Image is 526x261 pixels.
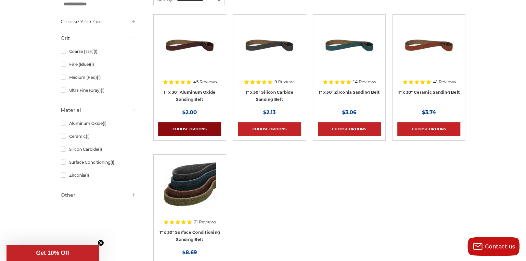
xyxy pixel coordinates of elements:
[323,19,375,71] img: 1" x 30" Zirconia File Belt
[485,243,515,250] span: Contact us
[238,122,301,136] a: Choose Options
[318,122,381,136] a: Choose Options
[98,147,102,152] span: (1)
[61,157,136,168] a: Surface Conditioning
[102,121,106,126] span: (1)
[61,118,136,129] a: Aluminum Oxide
[318,19,381,82] a: 1" x 30" Zirconia File Belt
[61,170,136,181] a: Zirconia
[422,109,436,115] span: $3.74
[85,173,89,178] span: (1)
[397,122,460,136] a: Choose Options
[182,109,197,115] span: $2.00
[61,106,136,114] h5: Material
[319,90,380,95] a: 1" x 30" Zirconia Sanding Belt
[160,230,220,242] a: 1" x 30" Surface Conditioning Sanding Belt
[61,34,136,42] h5: Grit
[342,109,356,115] span: $3.06
[61,144,136,155] a: Silicon Carbide
[182,249,197,255] span: $8.69
[61,59,136,70] a: Fine (Blue)
[433,80,456,84] span: 41 Reviews
[193,80,217,84] span: 45 Reviews
[397,19,460,82] a: 1" x 30" Ceramic File Belt
[61,85,136,96] a: Ultra Fine (Gray)
[100,88,104,93] span: (1)
[61,18,136,26] h5: Choose Your Grit
[85,134,89,139] span: (1)
[403,19,455,71] img: 1" x 30" Ceramic File Belt
[275,80,295,84] span: 9 Reviews
[353,80,376,84] span: 14 Reviews
[194,220,216,224] span: 21 Reviews
[468,237,520,256] button: Contact us
[164,90,215,102] a: 1" x 30" Aluminum Oxide Sanding Belt
[93,49,97,54] span: (1)
[238,19,301,82] a: 1" x 30" Silicon Carbide File Belt
[61,46,136,57] a: Coarse (Tan)
[158,159,221,222] a: 1"x30" Surface Conditioning Sanding Belts
[90,62,94,67] span: (1)
[164,19,216,71] img: 1" x 30" Aluminum Oxide File Belt
[36,250,69,256] span: Get 10% Off
[96,75,100,80] span: (1)
[110,160,114,165] span: (1)
[6,245,99,261] div: Get 10% OffClose teaser
[243,19,295,71] img: 1" x 30" Silicon Carbide File Belt
[246,90,293,102] a: 1" x 30" Silicon Carbide Sanding Belt
[61,131,136,142] a: Ceramic
[61,72,136,83] a: Medium (Red)
[61,191,136,199] h5: Other
[263,109,276,115] span: $2.13
[158,122,221,136] a: Choose Options
[398,90,460,95] a: 1" x 30" Ceramic Sanding Belt
[97,240,104,246] button: Close teaser
[158,19,221,82] a: 1" x 30" Aluminum Oxide File Belt
[164,159,216,211] img: 1"x30" Surface Conditioning Sanding Belts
